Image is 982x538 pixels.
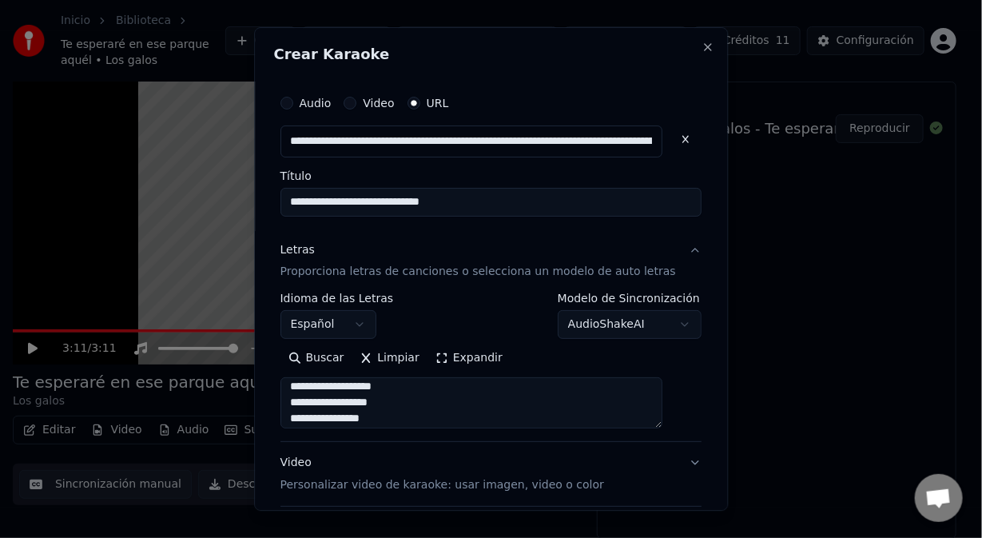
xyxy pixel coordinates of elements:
div: Video [280,456,604,494]
button: Expandir [427,346,511,372]
h2: Crear Karaoke [274,47,708,62]
button: VideoPersonalizar video de karaoke: usar imagen, video o color [280,443,702,507]
p: Personalizar video de karaoke: usar imagen, video o color [280,478,604,494]
label: URL [427,98,449,109]
label: Video [364,98,395,109]
label: Audio [300,98,332,109]
button: Buscar [280,346,352,372]
label: Título [280,170,702,181]
label: Idioma de las Letras [280,293,394,305]
label: Modelo de Sincronización [558,293,702,305]
p: Proporciona letras de canciones o selecciona un modelo de auto letras [280,265,676,281]
button: Limpiar [352,346,427,372]
div: LetrasProporciona letras de canciones o selecciona un modelo de auto letras [280,293,702,442]
button: LetrasProporciona letras de canciones o selecciona un modelo de auto letras [280,229,702,293]
div: Letras [280,242,315,258]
